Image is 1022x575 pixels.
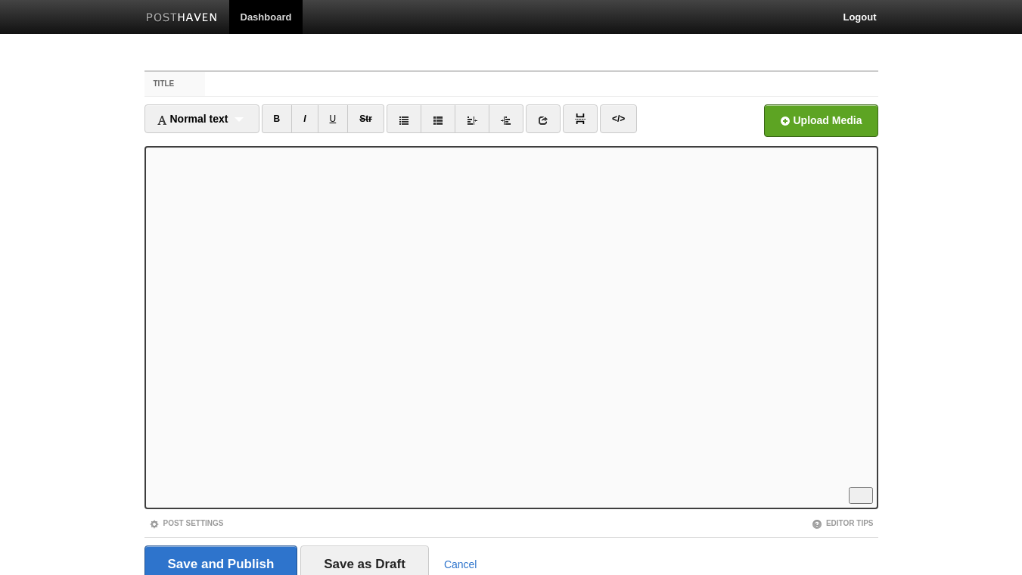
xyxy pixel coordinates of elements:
a: Editor Tips [812,519,874,527]
a: Str [347,104,384,133]
span: Normal text [157,113,228,125]
a: I [291,104,318,133]
a: U [318,104,349,133]
label: Title [144,72,206,96]
a: Cancel [444,558,477,570]
a: B [262,104,293,133]
del: Str [359,113,372,124]
img: Posthaven-bar [146,13,218,24]
a: Post Settings [149,519,224,527]
img: pagebreak-icon.png [575,113,586,124]
a: </> [600,104,637,133]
